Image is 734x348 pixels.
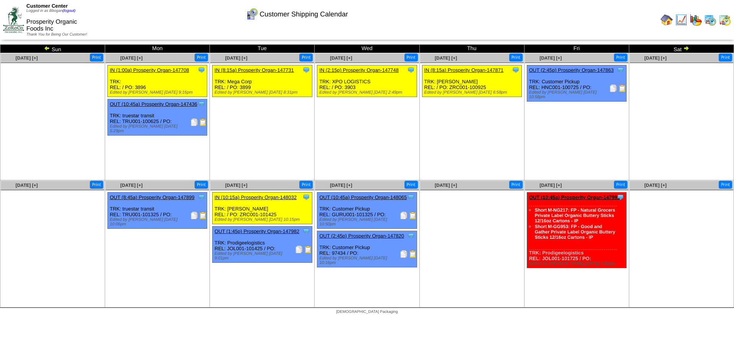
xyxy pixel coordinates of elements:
[319,67,398,73] a: IN (2:15p) Prosperity Organ-147748
[302,66,310,74] img: Tooltip
[105,45,210,53] td: Mon
[336,310,398,314] span: [DEMOGRAPHIC_DATA] Packaging
[645,55,667,61] a: [DATE] [+]
[213,227,312,263] div: TRK: Prodigeelogistics REL: JOL001-101425 / PO:
[424,90,521,95] div: Edited by [PERSON_NAME] [DATE] 6:58pm
[661,14,673,26] img: home.gif
[214,228,299,234] a: OUT (1:45p) Prosperity Organ-147982
[535,224,615,240] a: Short M-GG953: FP - Good and Gather Private Label Organic Buttery Sticks 12/16oz Cartons - IP
[539,55,562,61] a: [DATE] [+]
[295,246,303,253] img: Packing Slip
[404,53,418,62] button: Print
[319,256,416,265] div: Edited by [PERSON_NAME] [DATE] 10:16pm
[315,45,419,53] td: Wed
[409,212,417,219] img: Bill of Lading
[3,7,24,32] img: ZoRoCo_Logo(Green%26Foil)%20jpg.webp
[16,55,38,61] a: [DATE] [+]
[0,45,105,53] td: Sun
[407,232,415,240] img: Tooltip
[120,183,143,188] a: [DATE] [+]
[690,14,702,26] img: graph.gif
[199,118,207,126] img: Bill of Lading
[529,194,620,200] a: OUT (10:45a) Prosperity Organ-147991
[719,53,732,62] button: Print
[539,183,562,188] a: [DATE] [+]
[198,100,205,108] img: Tooltip
[435,55,457,61] a: [DATE] [+]
[302,227,310,235] img: Tooltip
[419,45,524,53] td: Thu
[90,181,103,189] button: Print
[214,90,312,95] div: Edited by [PERSON_NAME] [DATE] 8:31pm
[675,14,687,26] img: line_graph.gif
[704,14,716,26] img: calendarprod.gif
[535,207,615,223] a: Short M-NG217: FP - Natural Grocers Private Label Organic Buttery Sticks 12/16oz Cartons - IP
[400,212,408,219] img: Packing Slip
[529,90,626,99] div: Edited by [PERSON_NAME] [DATE] 10:58pm
[26,19,77,32] span: Prosperity Organic Foods Inc
[225,183,247,188] a: [DATE] [+]
[319,194,407,200] a: OUT (10:45a) Prosperity Organ-148065
[629,45,734,53] td: Sat
[225,55,247,61] span: [DATE] [+]
[529,67,614,73] a: OUT (2:45p) Prosperity Organ-147863
[509,181,523,189] button: Print
[424,67,503,73] a: IN (8:15a) Prosperity Organ-147871
[302,193,310,201] img: Tooltip
[246,8,258,20] img: calendarcustomer.gif
[317,193,417,229] div: TRK: Customer Pickup REL: GURU001-101325 / PO:
[63,9,76,13] a: (logout)
[619,84,626,92] img: Bill of Lading
[317,231,417,267] div: TRK: Customer Pickup REL: 97434 / PO:
[683,45,689,51] img: arrowright.gif
[304,246,312,253] img: Bill of Lading
[645,183,667,188] a: [DATE] [+]
[90,53,103,62] button: Print
[719,14,731,26] img: calendarinout.gif
[317,65,417,97] div: TRK: XPO LOGISTICS REL: / PO: 3903
[330,55,352,61] a: [DATE] [+]
[214,251,312,261] div: Edited by [PERSON_NAME] [DATE] 9:01pm
[214,194,297,200] a: IN (10:15a) Prosperity Organ-148032
[214,67,294,73] a: IN (8:15a) Prosperity Organ-147731
[509,53,523,62] button: Print
[330,183,352,188] a: [DATE] [+]
[319,217,416,227] div: Edited by [PERSON_NAME] [DATE] 10:50pm
[299,181,313,189] button: Print
[524,45,629,53] td: Fri
[400,250,408,258] img: Packing Slip
[529,261,626,266] div: Edited by [PERSON_NAME] [DATE] 7:52pm
[198,193,205,201] img: Tooltip
[26,32,87,37] span: Thank You for Being Our Customer!
[213,193,312,224] div: TRK: [PERSON_NAME] REL: / PO: ZRC001-101425
[199,212,207,219] img: Bill of Lading
[407,193,415,201] img: Tooltip
[190,212,198,219] img: Packing Slip
[719,181,732,189] button: Print
[120,55,143,61] a: [DATE] [+]
[26,3,68,9] span: Customer Center
[44,45,50,51] img: arrowleft.gif
[527,65,626,102] div: TRK: Customer Pickup REL: HNC001-100725 / PO:
[407,66,415,74] img: Tooltip
[16,183,38,188] a: [DATE] [+]
[108,193,207,229] div: TRK: truestar transit REL: TRU001-101325 / PO:
[404,181,418,189] button: Print
[614,181,627,189] button: Print
[110,124,207,133] div: Edited by [PERSON_NAME] [DATE] 5:29pm
[435,183,457,188] a: [DATE] [+]
[190,118,198,126] img: Packing Slip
